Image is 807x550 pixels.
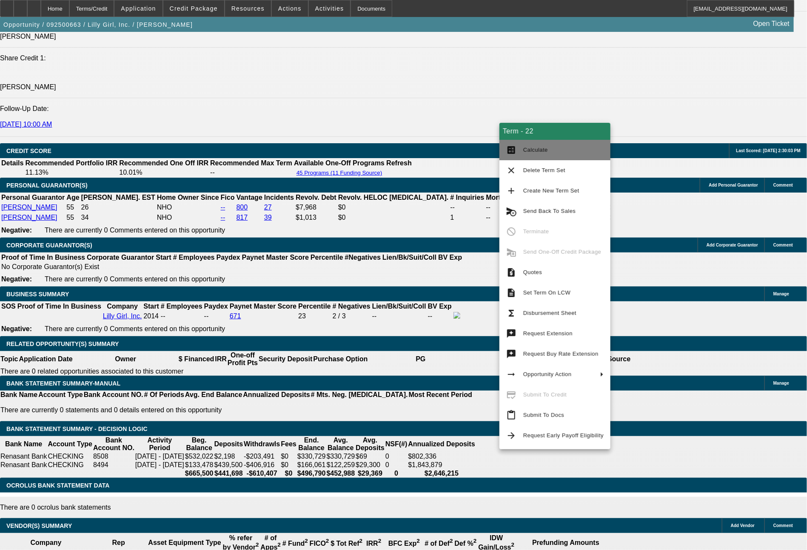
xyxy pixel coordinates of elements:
[161,303,202,310] b: # Employees
[453,312,460,319] img: facebook-icon.png
[278,542,281,548] sup: 2
[506,145,516,155] mat-icon: calculate
[506,165,516,176] mat-icon: clear
[305,538,308,544] sup: 2
[264,194,294,201] b: Incidents
[425,540,453,547] b: # of Def
[355,436,385,452] th: Avg. Deposits
[264,214,272,221] a: 39
[333,312,371,320] div: 2 / 3
[773,292,789,296] span: Manage
[185,436,214,452] th: Beg. Balance
[1,214,57,221] a: [PERSON_NAME]
[372,312,427,321] td: --
[326,452,356,461] td: $330,729
[119,159,209,167] th: Recommended One Off IRR
[6,522,72,529] span: VENDOR(S) SUMMARY
[523,167,565,173] span: Delete Term Set
[506,369,516,380] mat-icon: arrow_right_alt
[45,325,225,332] span: There are currently 0 Comments entered on this opportunity
[297,461,326,469] td: $166,061
[73,351,178,367] th: Owner
[6,291,69,298] span: BUSINESS SUMMARY
[1,325,32,332] b: Negative:
[311,254,343,261] b: Percentile
[296,194,336,201] b: Revolv. Debt
[428,303,452,310] b: BV Exp
[143,303,159,310] b: Start
[6,380,120,387] span: BANK STATEMENT SUMMARY-MANUAL
[225,0,271,17] button: Resources
[773,381,789,386] span: Manage
[773,523,793,528] span: Comment
[295,213,337,222] td: $1,013
[506,349,516,359] mat-icon: try
[506,288,516,298] mat-icon: description
[66,213,80,222] td: 55
[1,253,86,262] th: Proof of Time In Business
[773,243,793,247] span: Comment
[93,461,135,469] td: 8494
[0,406,472,414] p: There are currently 0 statements and 0 details entered on this opportunity
[87,254,154,261] b: Corporate Guarantor
[45,227,225,234] span: There are currently 0 Comments entered on this opportunity
[506,206,516,216] mat-icon: cancel_schedule_send
[143,312,159,321] td: 2014
[750,17,793,31] a: Open Ticket
[121,5,156,12] span: Application
[161,312,165,320] span: --
[280,461,297,469] td: $0
[385,452,408,461] td: 0
[272,0,308,17] button: Actions
[93,452,135,461] td: 8508
[18,351,73,367] th: Application Date
[523,187,579,194] span: Create New Term Set
[386,159,412,167] th: Refresh
[30,539,61,546] b: Company
[242,254,309,261] b: Paynet Master Score
[144,391,185,399] th: # Of Periods
[385,469,408,478] th: 0
[173,254,215,261] b: # Employees
[185,391,243,399] th: Avg. End Balance
[210,159,293,167] th: Recommended Max Term
[731,523,755,528] span: Add Vendor
[185,469,214,478] th: $665,500
[237,214,248,221] a: 817
[338,213,449,222] td: $0
[282,540,308,547] b: # Fund
[315,5,344,12] span: Activities
[3,21,193,28] span: Opportunity / 092500663 / Lilly Girl, Inc. / [PERSON_NAME]
[417,538,420,544] sup: 2
[178,351,215,367] th: $ Financed
[345,254,381,261] b: #Negatives
[366,540,381,547] b: IRR
[47,436,93,452] th: Account Type
[280,469,297,478] th: $0
[359,538,362,544] sup: 2
[523,147,548,153] span: Calculate
[103,312,142,320] a: Lilly Girl, Inc.
[473,351,579,367] th: Status
[355,452,385,461] td: $69
[450,203,485,212] td: --
[107,303,138,310] b: Company
[112,539,125,546] b: Rep
[156,254,171,261] b: Start
[243,461,280,469] td: -$406,916
[506,186,516,196] mat-icon: add
[523,310,576,316] span: Disbursement Sheet
[707,243,758,247] span: Add Corporate Guarantor
[6,147,51,154] span: CREDIT SCORE
[378,538,381,544] sup: 2
[6,242,92,249] span: CORPORATE GUARANTOR(S)
[6,482,109,489] span: OCROLUS BANK STATEMENT DATA
[523,351,599,357] span: Request Buy Rate Extension
[47,461,93,469] td: CHECKING
[25,168,118,177] td: 11.13%
[214,469,244,478] th: $441,698
[450,194,484,201] b: # Inquiries
[1,194,65,201] b: Personal Guarantor
[313,351,368,367] th: Purchase Option
[204,303,228,310] b: Paydex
